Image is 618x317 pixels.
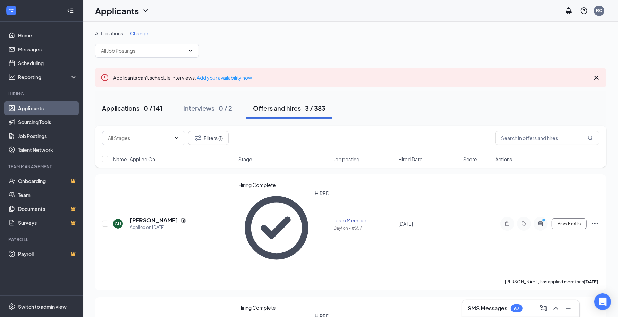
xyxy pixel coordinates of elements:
[18,188,77,202] a: Team
[113,75,252,81] span: Applicants can't schedule interviews.
[514,306,519,311] div: 67
[8,91,76,97] div: Hiring
[18,129,77,143] a: Job Postings
[565,7,573,15] svg: Notifications
[101,47,185,54] input: All Job Postings
[18,28,77,42] a: Home
[8,7,15,14] svg: WorkstreamLogo
[18,247,77,261] a: PayrollCrown
[584,279,598,284] b: [DATE]
[115,221,121,227] div: GH
[101,74,109,82] svg: Error
[8,237,76,242] div: Payroll
[95,5,139,17] h1: Applicants
[18,101,77,115] a: Applicants
[183,104,232,112] div: Interviews · 0 / 2
[18,115,77,129] a: Sourcing Tools
[238,190,315,266] svg: CheckmarkCircle
[580,7,588,15] svg: QuestionInfo
[503,221,511,226] svg: Note
[18,74,78,80] div: Reporting
[563,303,574,314] button: Minimize
[181,217,186,223] svg: Document
[18,202,77,216] a: DocumentsCrown
[142,7,150,15] svg: ChevronDown
[536,221,545,226] svg: ActiveChat
[334,156,360,163] span: Job posting
[558,221,581,226] span: View Profile
[95,30,123,36] span: All Locations
[538,303,549,314] button: ComposeMessage
[552,304,560,312] svg: ChevronUp
[238,156,252,163] span: Stage
[18,56,77,70] a: Scheduling
[130,30,149,36] span: Change
[238,181,329,188] div: Hiring Complete
[539,304,548,312] svg: ComposeMessage
[113,156,155,163] span: Name · Applied On
[552,218,587,229] button: View Profile
[334,217,395,224] div: Team Member
[8,74,15,80] svg: Analysis
[591,220,599,228] svg: Ellipses
[197,75,252,81] a: Add your availability now
[468,305,507,312] h3: SMS Messages
[495,156,512,163] span: Actions
[592,74,601,82] svg: Cross
[130,224,186,231] div: Applied on [DATE]
[188,48,193,53] svg: ChevronDown
[18,216,77,230] a: SurveysCrown
[18,143,77,157] a: Talent Network
[8,164,76,170] div: Team Management
[564,304,573,312] svg: Minimize
[102,104,162,112] div: Applications · 0 / 141
[253,104,325,112] div: Offers and hires · 3 / 383
[194,134,202,142] svg: Filter
[596,8,602,14] div: RC
[18,303,67,310] div: Switch to admin view
[334,225,395,231] div: Dayton - #557
[18,42,77,56] a: Messages
[8,303,15,310] svg: Settings
[67,7,74,14] svg: Collapse
[174,135,179,141] svg: ChevronDown
[315,190,330,266] div: HIRED
[594,293,611,310] div: Open Intercom Messenger
[550,303,561,314] button: ChevronUp
[587,135,593,141] svg: MagnifyingGlass
[188,131,229,145] button: Filter Filters (1)
[541,218,549,224] svg: PrimaryDot
[18,174,77,188] a: OnboardingCrown
[520,221,528,226] svg: Tag
[398,156,423,163] span: Hired Date
[108,134,171,142] input: All Stages
[463,156,477,163] span: Score
[495,131,599,145] input: Search in offers and hires
[505,279,599,285] p: [PERSON_NAME] has applied more than .
[238,304,329,311] div: Hiring Complete
[398,221,413,227] span: [DATE]
[130,216,178,224] h5: [PERSON_NAME]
